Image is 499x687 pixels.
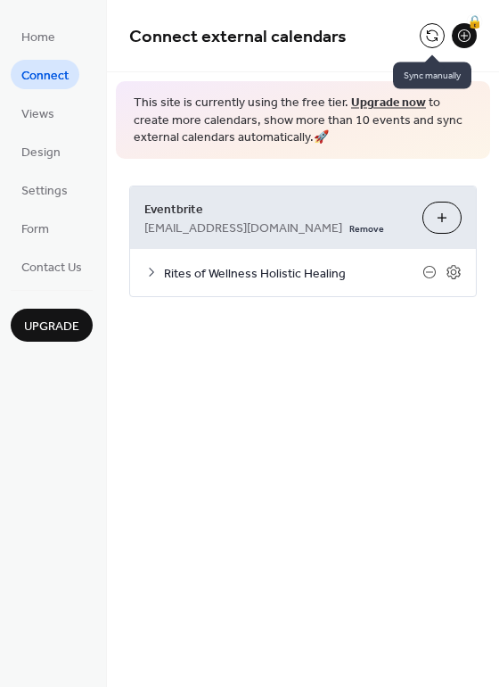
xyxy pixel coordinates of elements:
[11,98,65,128] a: Views
[21,220,49,239] span: Form
[11,21,66,51] a: Home
[393,62,471,88] span: Sync manually
[129,20,347,54] span: Connect external calendars
[21,182,68,201] span: Settings
[11,309,93,342] button: Upgrade
[351,91,426,115] a: Upgrade now
[21,259,82,277] span: Contact Us
[21,29,55,47] span: Home
[134,95,472,147] span: This site is currently using the free tier. to create more calendars, show more than 10 events an...
[144,200,408,219] span: Eventbrite
[11,252,93,281] a: Contact Us
[21,105,54,124] span: Views
[24,318,79,336] span: Upgrade
[349,222,384,235] span: Remove
[11,213,60,243] a: Form
[144,219,342,237] span: [EMAIL_ADDRESS][DOMAIN_NAME]
[11,175,78,204] a: Settings
[11,137,71,166] a: Design
[21,67,69,86] span: Connect
[11,60,79,89] a: Connect
[21,144,61,162] span: Design
[164,264,422,283] span: Rites of Wellness Holistic Healing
